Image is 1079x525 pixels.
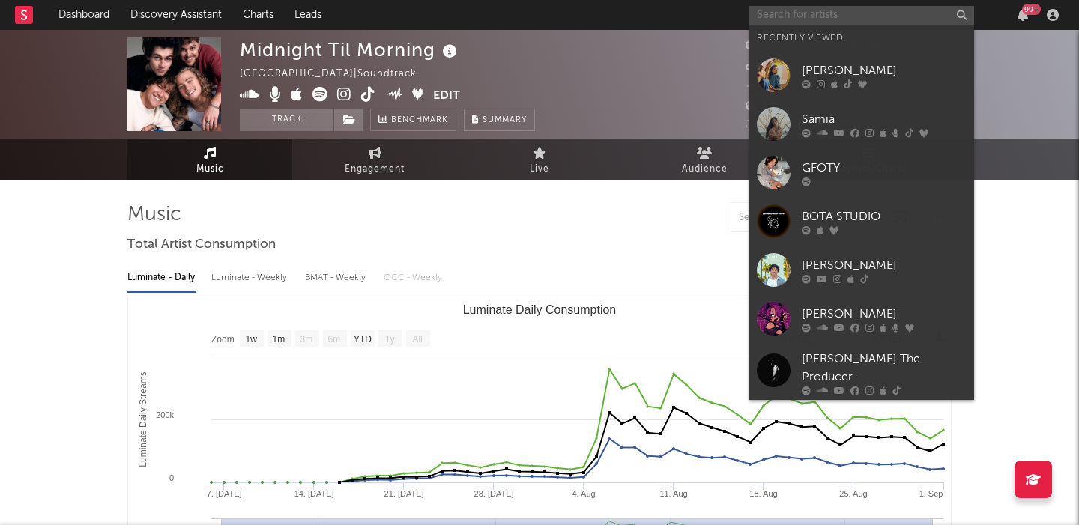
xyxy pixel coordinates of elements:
text: 0 [169,473,174,482]
text: 11. Aug [659,489,687,498]
text: 6m [328,334,341,345]
div: [PERSON_NAME] [802,305,967,323]
text: 18. Aug [749,489,777,498]
div: BOTA STUDIO [802,207,967,225]
span: 97,021 [746,41,797,51]
text: Luminate Daily Streams [138,371,148,467]
a: GFOTY [749,148,974,197]
button: Track [240,109,333,131]
div: 99 + [1022,4,1041,15]
text: 25. Aug [839,489,867,498]
a: Samia [749,100,974,148]
span: Benchmark [391,112,448,130]
text: 200k [156,410,174,419]
text: 3m [300,334,313,345]
span: Music [196,160,224,178]
a: Live [457,139,622,180]
input: Search by song name or URL [731,212,889,224]
div: BMAT - Weekly [305,265,369,291]
span: Jump Score: 93.7 [746,120,833,130]
a: Audience [622,139,787,180]
button: 99+ [1018,9,1028,21]
a: Benchmark [370,109,456,131]
span: Engagement [345,160,405,178]
div: GFOTY [802,159,967,177]
input: Search for artists [749,6,974,25]
text: Zoom [211,334,235,345]
text: 1w [246,334,258,345]
text: 1m [273,334,285,345]
div: [PERSON_NAME] [802,256,967,274]
a: [PERSON_NAME] [749,246,974,294]
span: Total Artist Consumption [127,236,276,254]
div: Recently Viewed [757,29,967,47]
text: YTD [354,334,372,345]
div: Luminate - Weekly [211,265,290,291]
text: 4. Aug [572,489,595,498]
text: 21. [DATE] [384,489,424,498]
a: BOTA STUDIO [749,197,974,246]
div: Midnight Til Morning [240,37,461,62]
a: Engagement [292,139,457,180]
div: [PERSON_NAME] The Producer [802,350,967,386]
button: Edit [433,87,460,106]
button: Summary [464,109,535,131]
text: 14. [DATE] [294,489,334,498]
text: 28. [DATE] [474,489,514,498]
text: 7. [DATE] [207,489,242,498]
div: [GEOGRAPHIC_DATA] | Soundtrack [240,65,434,83]
span: Live [530,160,549,178]
div: Samia [802,110,967,128]
a: [PERSON_NAME] The Producer [749,343,974,403]
span: 18 [746,82,775,91]
text: 1y [385,334,395,345]
a: Music [127,139,292,180]
span: 255,900 [746,61,804,71]
div: [PERSON_NAME] [802,61,967,79]
span: Summary [483,116,527,124]
a: [PERSON_NAME] [749,51,974,100]
text: All [412,334,422,345]
span: 1,036,643 Monthly Listeners [746,102,904,112]
a: [PERSON_NAME] [749,294,974,343]
span: Audience [682,160,728,178]
text: Luminate Daily Consumption [463,303,617,316]
div: Luminate - Daily [127,265,196,291]
text: 1. Sep [919,489,943,498]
